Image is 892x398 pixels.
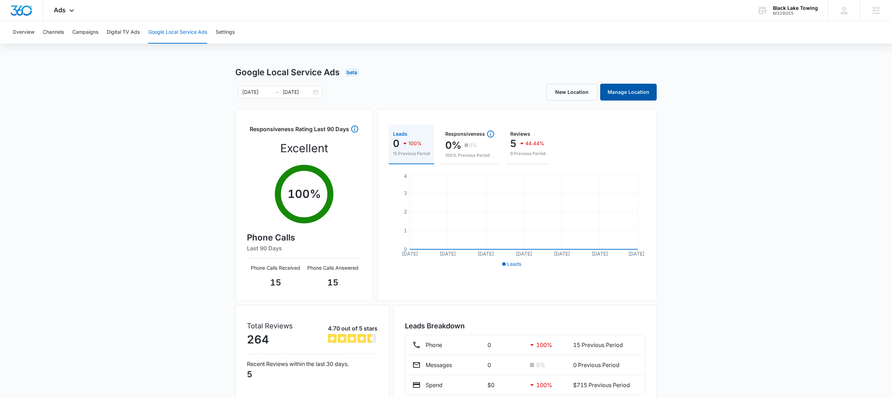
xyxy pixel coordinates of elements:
tspan: [DATE] [478,251,494,257]
button: Channels [43,21,64,44]
p: $0 [487,381,522,389]
div: Responsiveness [445,130,495,138]
p: 0 Previous Period [573,361,638,369]
p: Phone Calls Received [247,264,304,271]
tspan: [DATE] [402,251,418,257]
span: to [274,89,280,95]
p: 0 % [536,361,545,369]
p: Total Reviews [247,321,293,331]
p: 15 Previous Period [393,150,430,157]
button: Settings [216,21,235,44]
input: Start date [242,88,271,96]
button: Google Local Service Ads [148,21,207,44]
div: Leads [393,131,430,136]
tspan: [DATE] [440,251,456,257]
p: 5 [247,368,378,381]
p: 0% [445,140,461,151]
p: $715 Previous Period [573,381,638,389]
p: 100 % [288,186,321,203]
tspan: 4 [404,173,407,179]
p: 44.44% [525,141,544,146]
button: Overview [13,21,34,44]
tspan: 0 [404,246,407,252]
p: 100% Previous Period [445,152,495,159]
p: 15 [304,276,361,289]
div: Beta [345,68,359,77]
h6: Last 90 Days [247,244,361,252]
h3: Leads Breakdown [405,321,645,331]
p: Messages [426,361,452,369]
button: Digital TV Ads [107,21,140,44]
a: New Location [546,84,597,101]
p: 0% [469,143,477,148]
p: 100 % [536,381,552,389]
tspan: 3 [404,190,407,196]
tspan: [DATE] [516,251,532,257]
a: Manage Location [600,84,657,101]
h4: Phone Calls [247,231,361,244]
h1: Google Local Service Ads [235,66,340,79]
p: 0 [393,138,399,149]
p: Spend [426,381,442,389]
p: 100 % [536,341,552,349]
tspan: [DATE] [592,251,608,257]
div: account name [773,5,818,11]
p: 0 [487,361,522,369]
p: Phone Calls Answered [304,264,361,271]
p: 15 [247,276,304,289]
tspan: 2 [404,208,407,214]
div: account id [773,11,818,16]
p: 0 [487,341,522,349]
span: Leads [507,261,521,267]
button: Campaigns [72,21,98,44]
p: 100% [408,141,422,146]
p: Excellent [280,140,328,157]
p: 5 [510,138,516,149]
p: Recent Reviews within the last 30 days. [247,360,378,368]
p: 4.70 out of 5 stars [328,324,378,333]
p: Phone [426,341,442,349]
tspan: 1 [404,227,407,233]
p: 15 Previous Period [573,341,638,349]
tspan: [DATE] [628,251,644,257]
h3: Responsiveness Rating Last 90 Days [250,125,349,137]
span: swap-right [274,89,280,95]
div: Reviews [510,131,545,136]
input: End date [283,88,312,96]
p: 264 [247,331,293,348]
tspan: [DATE] [554,251,570,257]
p: 9 Previous Period [510,150,545,157]
span: Ads [54,6,66,14]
